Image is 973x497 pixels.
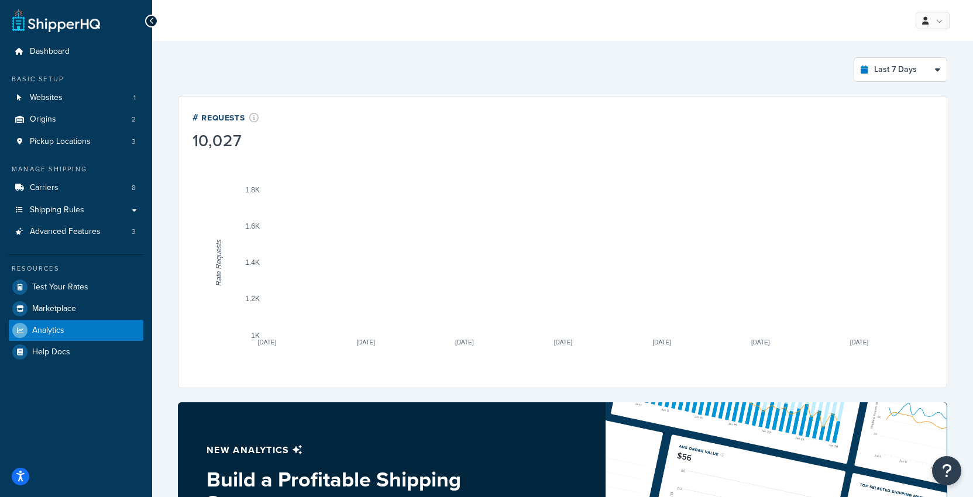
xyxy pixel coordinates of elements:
span: Shipping Rules [30,205,84,215]
li: Origins [9,109,143,130]
a: Marketplace [9,298,143,319]
li: Pickup Locations [9,131,143,153]
text: 1K [251,332,260,340]
div: Manage Shipping [9,164,143,174]
text: [DATE] [258,339,277,346]
a: Help Docs [9,341,143,363]
span: Test Your Rates [32,282,88,292]
button: Open Resource Center [932,456,961,485]
a: Websites1 [9,87,143,109]
li: Advanced Features [9,221,143,243]
a: Carriers8 [9,177,143,199]
text: [DATE] [652,339,671,346]
li: Carriers [9,177,143,199]
span: 2 [132,115,136,125]
span: 1 [133,93,136,103]
a: Advanced Features3 [9,221,143,243]
svg: A chart. [192,151,933,374]
a: Analytics [9,320,143,341]
text: Rate Requests [215,239,223,285]
span: Origins [30,115,56,125]
text: [DATE] [554,339,573,346]
a: Test Your Rates [9,277,143,298]
span: Marketplace [32,304,76,314]
text: 1.6K [245,222,260,230]
a: Origins2 [9,109,143,130]
a: Dashboard [9,41,143,63]
text: [DATE] [850,339,869,346]
span: Help Docs [32,347,70,357]
a: Shipping Rules [9,199,143,221]
span: Advanced Features [30,227,101,237]
text: 1.2K [245,295,260,303]
text: [DATE] [356,339,375,346]
div: # Requests [192,111,259,124]
p: New analytics [207,442,535,458]
text: 1.4K [245,258,260,267]
span: Pickup Locations [30,137,91,147]
a: Pickup Locations3 [9,131,143,153]
div: 10,027 [192,133,259,149]
span: Dashboard [30,47,70,57]
span: Carriers [30,183,59,193]
span: 3 [132,227,136,237]
div: Resources [9,264,143,274]
span: 8 [132,183,136,193]
text: [DATE] [455,339,474,346]
span: Websites [30,93,63,103]
div: Basic Setup [9,74,143,84]
span: Analytics [32,326,64,336]
span: 3 [132,137,136,147]
text: [DATE] [751,339,770,346]
text: 1.8K [245,186,260,194]
li: Websites [9,87,143,109]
